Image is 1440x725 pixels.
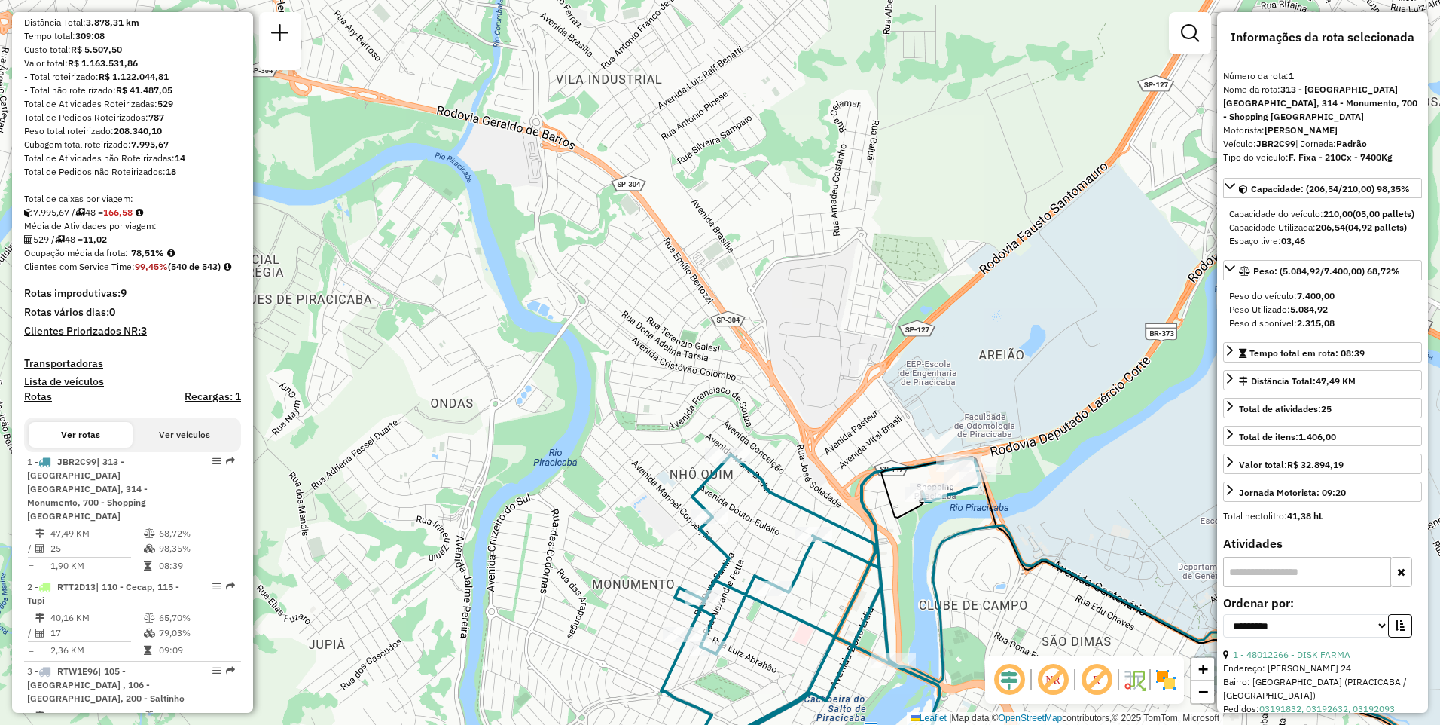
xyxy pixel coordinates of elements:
[1298,431,1336,442] strong: 1.406,00
[144,544,155,553] i: % de utilização da cubagem
[1198,682,1208,701] span: −
[1316,375,1356,387] span: 47,49 KM
[1323,208,1353,219] strong: 210,00
[1191,681,1214,703] a: Zoom out
[24,235,33,244] i: Total de Atividades
[50,643,143,658] td: 2,36 KM
[1249,347,1365,359] span: Tempo total em rota: 08:39
[1297,317,1335,329] strong: 2.315,08
[114,125,162,136] strong: 208.340,10
[136,208,143,217] i: Meta Caixas/viagem: 214,30 Diferença: -47,72
[50,708,143,723] td: 87,04 KM
[1229,317,1416,330] div: Peso disponível:
[1233,649,1350,660] a: 1 - 48012266 - DISK FARMA
[121,286,127,300] strong: 9
[1035,662,1071,698] span: Exibir NR
[167,249,175,258] em: Média calculada utilizando a maior ocupação (%Peso ou %Cubagem) de cada rota da sessão. Rotas cro...
[35,544,44,553] i: Total de Atividades
[1289,151,1393,163] strong: F. Fixa - 210Cx - 7400Kg
[144,629,155,638] i: % de utilização da cubagem
[1336,138,1367,149] strong: Padrão
[999,713,1063,723] a: OpenStreetMap
[144,711,155,720] i: % de utilização do peso
[68,57,138,69] strong: R$ 1.163.531,86
[24,16,241,29] div: Distância Total:
[27,456,148,522] span: | 313 - [GEOGRAPHIC_DATA] [GEOGRAPHIC_DATA], 314 - Monumento, 700 - Shopping [GEOGRAPHIC_DATA]
[1297,290,1335,301] strong: 7.400,00
[949,713,951,723] span: |
[1223,454,1422,474] a: Valor total:R$ 32.894,19
[1239,430,1336,444] div: Total de itens:
[1239,403,1332,415] span: Total de atividades:
[991,662,1027,698] span: Ocultar deslocamento
[212,666,221,675] em: Opções
[166,166,176,177] strong: 18
[27,558,35,574] td: =
[907,712,1223,725] div: Map data © contributors,© 2025 TomTom, Microsoft
[1321,403,1332,415] strong: 25
[265,18,295,52] a: Nova sessão e pesquisa
[1290,304,1328,315] strong: 5.084,92
[1223,702,1422,716] div: Pedidos:
[1223,69,1422,83] div: Número da rota:
[27,626,35,641] td: /
[24,138,241,151] div: Cubagem total roteirizado:
[24,287,241,300] h4: Rotas improdutivas:
[103,206,133,218] strong: 166,58
[158,541,234,556] td: 98,35%
[27,581,179,606] span: | 110 - Cecap, 115 - Tupi
[1229,290,1335,301] span: Peso do veículo:
[1281,235,1305,246] strong: 03,46
[35,613,44,623] i: Distância Total
[24,97,241,111] div: Total de Atividades Roteirizadas:
[86,17,139,28] strong: 3.878,31 km
[1239,375,1356,388] div: Distância Total:
[1229,303,1416,317] div: Peso Utilizado:
[1175,18,1205,48] a: Exibir filtros
[1223,398,1422,418] a: Total de atividades:25
[24,325,241,338] h4: Clientes Priorizados NR:
[175,152,185,164] strong: 14
[1316,222,1345,233] strong: 206,54
[1223,426,1422,446] a: Total de itens:1.406,00
[50,626,143,641] td: 17
[24,206,241,219] div: 7.995,67 / 48 =
[24,192,241,206] div: Total de caixas por viagem:
[1253,265,1400,277] span: Peso: (5.084,92/7.400,00) 68,72%
[1223,283,1422,336] div: Peso: (5.084,92/7.400,00) 68,72%
[57,456,96,467] span: JBR2C99
[1223,662,1422,675] div: Endereço: [PERSON_NAME] 24
[168,261,221,272] strong: (540 de 543)
[75,208,85,217] i: Total de rotas
[24,306,241,319] h4: Rotas vários dias:
[1265,124,1338,136] strong: [PERSON_NAME]
[35,711,44,720] i: Distância Total
[27,581,179,606] span: 2 -
[158,526,234,541] td: 68,72%
[24,111,241,124] div: Total de Pedidos Roteirizados:
[1223,509,1422,523] div: Total hectolitro:
[911,713,947,723] a: Leaflet
[131,247,164,258] strong: 78,51%
[144,613,155,623] i: % de utilização do peso
[1198,659,1208,678] span: +
[50,541,143,556] td: 25
[24,357,241,370] h4: Transportadoras
[144,646,151,655] i: Tempo total em rota
[1353,208,1414,219] strong: (05,00 pallets)
[24,390,52,403] a: Rotas
[131,139,169,150] strong: 7.995,67
[24,208,33,217] i: Cubagem total roteirizado
[116,84,172,96] strong: R$ 41.487,05
[1223,151,1422,164] div: Tipo do veículo:
[1239,486,1346,500] div: Jornada Motorista: 09:20
[144,561,151,571] i: Tempo total em rota
[1223,594,1422,612] label: Ordenar por:
[1223,537,1422,551] h4: Atividades
[1239,458,1344,472] div: Valor total:
[1345,222,1407,233] strong: (04,92 pallets)
[226,457,235,466] em: Rota exportada
[24,219,241,233] div: Média de Atividades por viagem:
[1229,207,1416,221] div: Capacidade do veículo:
